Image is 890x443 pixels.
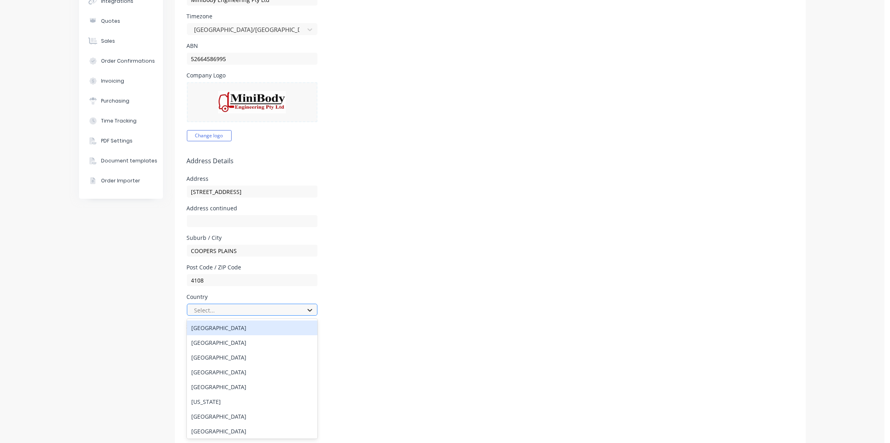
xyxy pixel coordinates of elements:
[187,206,317,211] div: Address continued
[187,409,317,424] div: [GEOGRAPHIC_DATA]
[187,43,317,49] div: ABN
[187,130,232,141] button: Change logo
[187,157,794,165] h5: Address Details
[79,171,163,191] button: Order Importer
[101,97,129,105] div: Purchasing
[187,265,317,270] div: Post Code / ZIP Code
[187,424,317,439] div: [GEOGRAPHIC_DATA]
[101,38,115,45] div: Sales
[187,73,317,78] div: Company Logo
[187,365,317,380] div: [GEOGRAPHIC_DATA]
[187,394,317,409] div: [US_STATE]
[101,77,124,85] div: Invoicing
[101,137,133,144] div: PDF Settings
[79,31,163,51] button: Sales
[187,380,317,394] div: [GEOGRAPHIC_DATA]
[101,117,137,125] div: Time Tracking
[79,91,163,111] button: Purchasing
[187,350,317,365] div: [GEOGRAPHIC_DATA]
[187,235,317,241] div: Suburb / City
[187,294,317,300] div: Country
[101,177,140,184] div: Order Importer
[187,176,317,182] div: Address
[101,57,155,65] div: Order Confirmations
[79,51,163,71] button: Order Confirmations
[79,71,163,91] button: Invoicing
[101,18,120,25] div: Quotes
[187,361,794,369] h5: Contact Details
[79,131,163,151] button: PDF Settings
[187,320,317,335] div: [GEOGRAPHIC_DATA]
[101,157,157,164] div: Document templates
[79,11,163,31] button: Quotes
[79,111,163,131] button: Time Tracking
[187,14,317,19] div: Timezone
[79,151,163,171] button: Document templates
[187,335,317,350] div: [GEOGRAPHIC_DATA]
